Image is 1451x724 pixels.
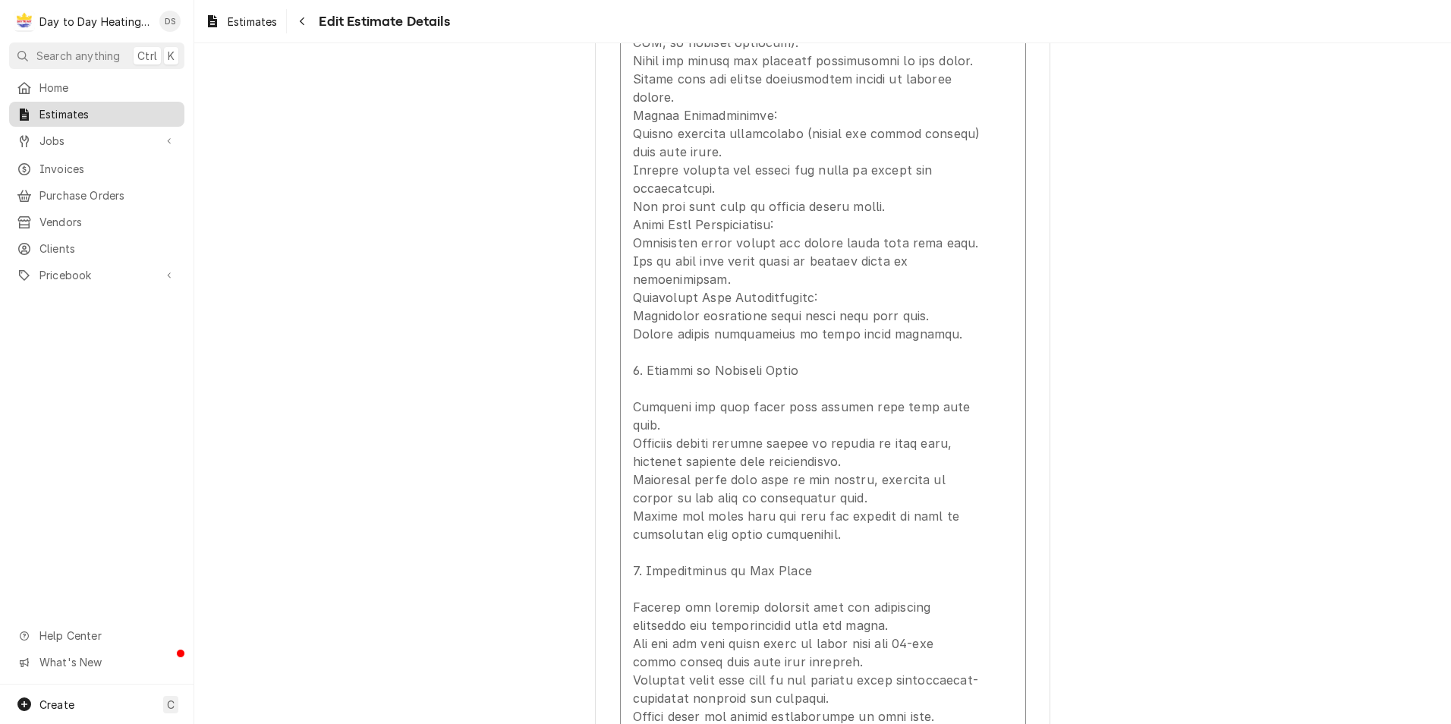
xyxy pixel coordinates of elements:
a: Estimates [9,102,184,127]
span: Ctrl [137,48,157,64]
span: Edit Estimate Details [314,11,449,32]
a: Clients [9,236,184,261]
a: Estimates [199,9,283,34]
a: Go to Jobs [9,128,184,153]
span: Jobs [39,133,154,149]
span: What's New [39,654,175,670]
a: Home [9,75,184,100]
a: Go to What's New [9,650,184,675]
div: David Silvestre's Avatar [159,11,181,32]
a: Go to Help Center [9,623,184,648]
a: Go to Pricebook [9,263,184,288]
button: Search anythingCtrlK [9,42,184,69]
span: Pricebook [39,267,154,283]
span: Invoices [39,161,177,177]
span: Home [39,80,177,96]
span: Purchase Orders [39,187,177,203]
button: Navigate back [290,9,314,33]
span: Vendors [39,214,177,230]
div: D [14,11,35,32]
div: Day to Day Heating and Cooling's Avatar [14,11,35,32]
a: Vendors [9,209,184,235]
span: C [167,697,175,713]
a: Invoices [9,156,184,181]
div: DS [159,11,181,32]
span: K [168,48,175,64]
span: Help Center [39,628,175,644]
span: Create [39,698,74,711]
span: Clients [39,241,177,257]
span: Search anything [36,48,120,64]
span: Estimates [228,14,277,30]
div: Day to Day Heating and Cooling [39,14,151,30]
a: Purchase Orders [9,183,184,208]
span: Estimates [39,106,177,122]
